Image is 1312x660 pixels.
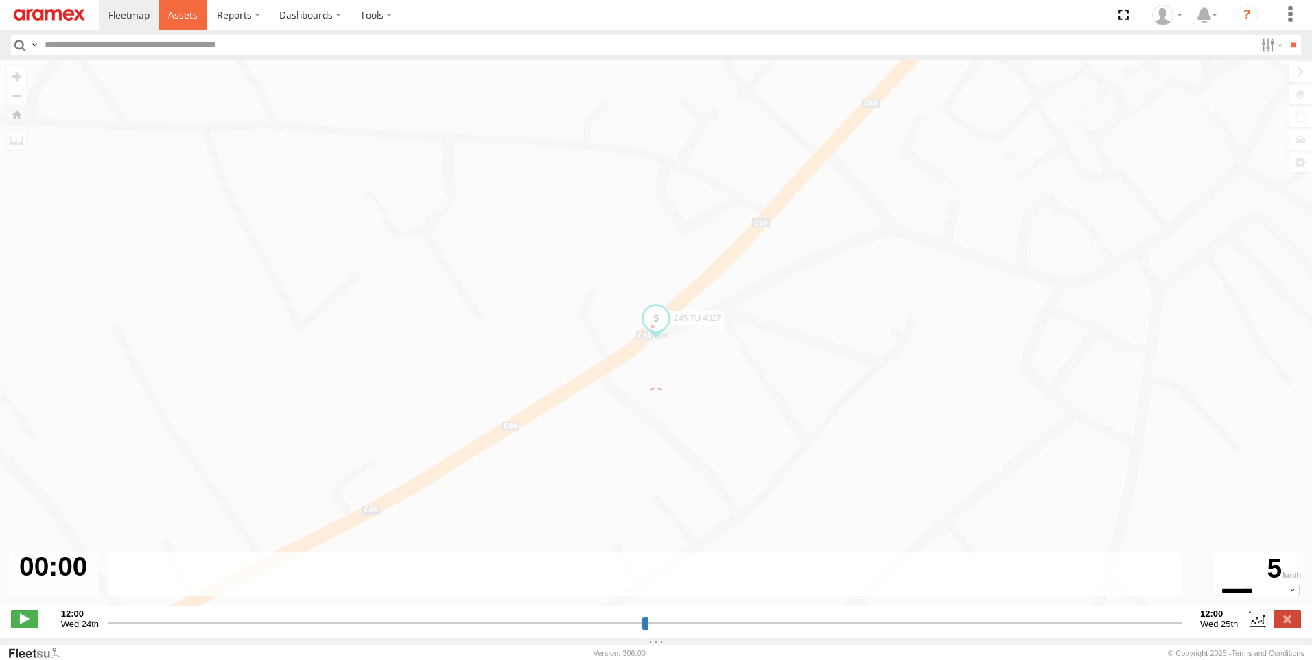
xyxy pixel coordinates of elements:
a: Terms and Conditions [1232,649,1304,657]
i: ? [1236,4,1258,26]
span: Wed 24th [61,619,99,629]
label: Play/Stop [11,610,38,628]
img: aramex-logo.svg [14,9,85,21]
strong: 12:00 [1200,609,1238,619]
label: Close [1274,610,1301,628]
a: Visit our Website [8,646,71,660]
div: MohamedHaythem Bouchagfa [1147,5,1187,25]
div: 5 [1216,554,1301,585]
div: Version: 306.00 [594,649,646,657]
strong: 12:00 [61,609,99,619]
label: Search Filter Options [1256,35,1285,55]
div: © Copyright 2025 - [1168,649,1304,657]
span: Wed 25th [1200,619,1238,629]
label: Search Query [29,35,40,55]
